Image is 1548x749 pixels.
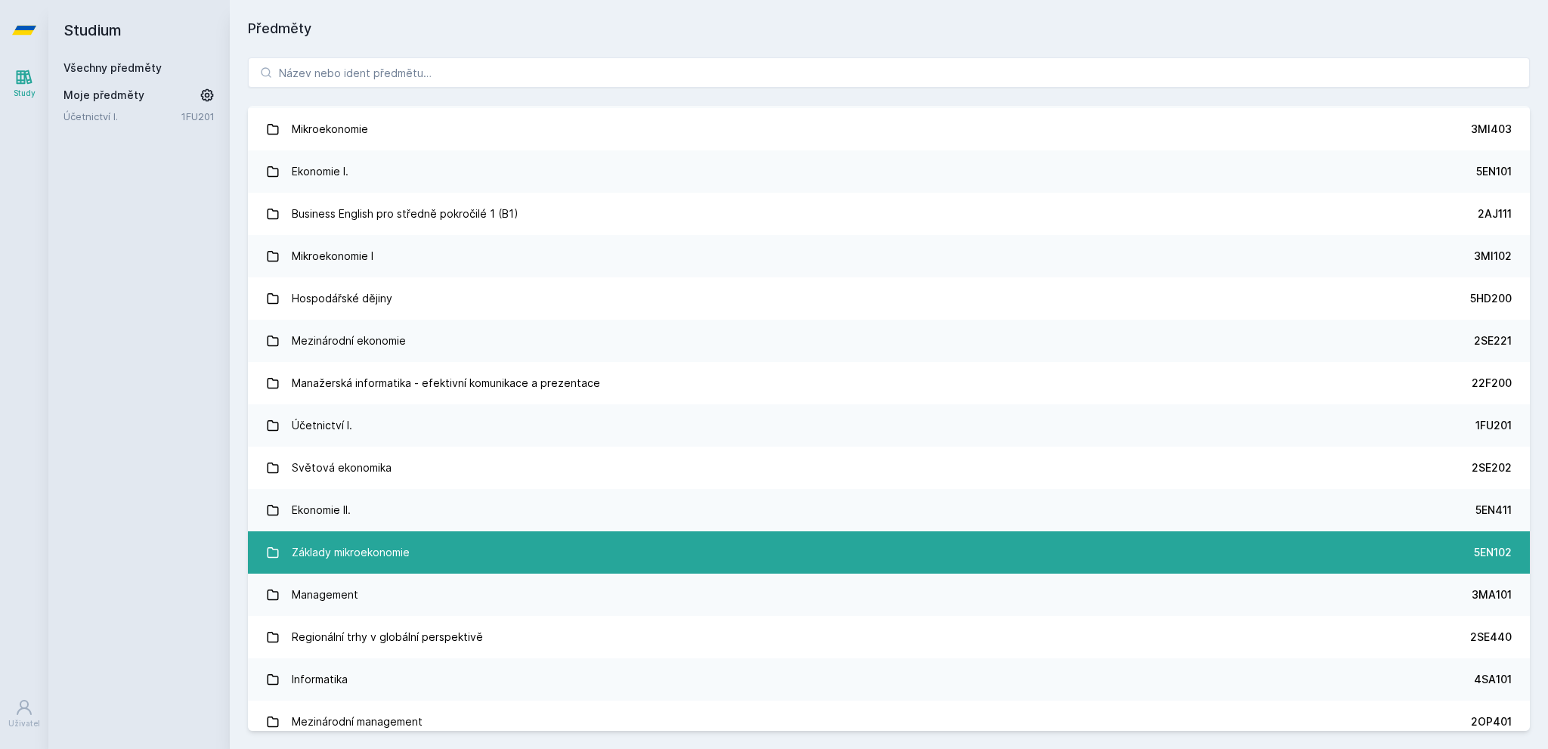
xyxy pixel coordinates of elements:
span: Moje předměty [63,88,144,103]
a: Mezinárodní ekonomie 2SE221 [248,320,1530,362]
div: Základy mikroekonomie [292,537,410,568]
div: 4SA101 [1474,672,1512,687]
input: Název nebo ident předmětu… [248,57,1530,88]
div: 5EN101 [1476,164,1512,179]
a: Management 3MA101 [248,574,1530,616]
div: Business English pro středně pokročilé 1 (B1) [292,199,519,229]
a: Ekonomie II. 5EN411 [248,489,1530,531]
div: 2SE221 [1474,333,1512,348]
a: Mikroekonomie 3MI403 [248,108,1530,150]
div: 3MI403 [1471,122,1512,137]
a: Regionální trhy v globální perspektivě 2SE440 [248,616,1530,658]
a: Mezinárodní management 2OP401 [248,701,1530,743]
div: 2AJ111 [1478,206,1512,221]
div: 2OP401 [1471,714,1512,729]
a: Manažerská informatika - efektivní komunikace a prezentace 22F200 [248,362,1530,404]
div: Účetnictví I. [292,410,352,441]
div: Regionální trhy v globální perspektivě [292,622,483,652]
div: Mikroekonomie I [292,241,373,271]
div: Manažerská informatika - efektivní komunikace a prezentace [292,368,600,398]
div: Mikroekonomie [292,114,368,144]
a: Informatika 4SA101 [248,658,1530,701]
a: Všechny předměty [63,61,162,74]
div: Světová ekonomika [292,453,392,483]
a: Uživatel [3,691,45,737]
div: Mezinárodní ekonomie [292,326,406,356]
a: Účetnictví I. [63,109,181,124]
div: 22F200 [1472,376,1512,391]
div: Mezinárodní management [292,707,423,737]
a: Study [3,60,45,107]
div: 5HD200 [1470,291,1512,306]
div: Ekonomie II. [292,495,351,525]
div: 2SE440 [1470,630,1512,645]
div: 5EN102 [1474,545,1512,560]
div: 3MA101 [1472,587,1512,602]
a: Základy mikroekonomie 5EN102 [248,531,1530,574]
a: Mikroekonomie I 3MI102 [248,235,1530,277]
h1: Předměty [248,18,1530,39]
a: Ekonomie I. 5EN101 [248,150,1530,193]
div: Management [292,580,358,610]
a: Hospodářské dějiny 5HD200 [248,277,1530,320]
div: Ekonomie I. [292,156,348,187]
a: Business English pro středně pokročilé 1 (B1) 2AJ111 [248,193,1530,235]
a: Účetnictví I. 1FU201 [248,404,1530,447]
a: 1FU201 [181,110,215,122]
div: Uživatel [8,718,40,729]
a: Světová ekonomika 2SE202 [248,447,1530,489]
div: 2SE202 [1472,460,1512,475]
div: Study [14,88,36,99]
div: 3MI102 [1474,249,1512,264]
div: 5EN411 [1475,503,1512,518]
div: Informatika [292,664,348,695]
div: Hospodářské dějiny [292,283,392,314]
div: 1FU201 [1475,418,1512,433]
